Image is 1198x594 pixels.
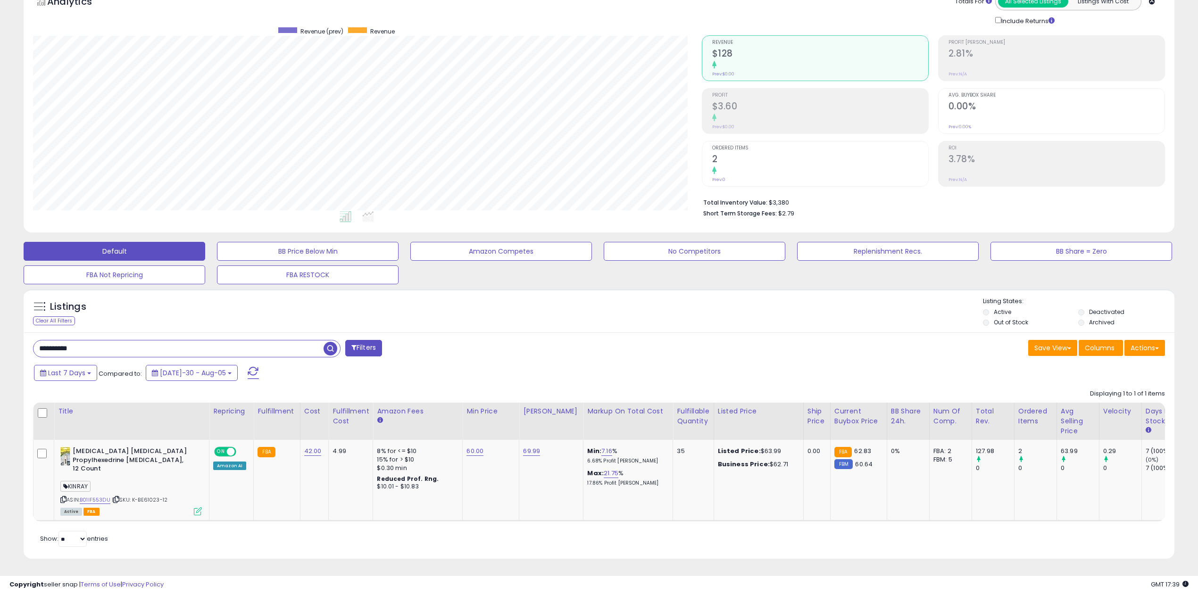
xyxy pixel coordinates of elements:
span: All listings currently available for purchase on Amazon [60,508,82,516]
div: Markup on Total Cost [587,406,669,416]
span: Show: entries [40,534,108,543]
button: Amazon Competes [410,242,592,261]
div: Amazon AI [213,462,246,470]
span: Profit [712,93,928,98]
span: Columns [1085,343,1115,353]
span: Last 7 Days [48,368,85,378]
b: Listed Price: [718,446,761,455]
div: Current Buybox Price [834,406,883,426]
th: The percentage added to the cost of goods (COGS) that forms the calculator for Min & Max prices. [583,403,673,440]
b: Short Term Storage Fees: [703,209,777,217]
div: Repricing [213,406,250,416]
span: 60.64 [855,460,873,469]
small: Prev: $0.00 [712,71,734,77]
a: 60.00 [466,446,483,456]
button: Columns [1079,340,1123,356]
span: $2.79 [778,209,794,218]
label: Out of Stock [994,318,1028,326]
div: BB Share 24h. [891,406,925,426]
h5: Listings [50,300,86,313]
span: Profit [PERSON_NAME] [948,40,1165,45]
div: 4.99 [333,447,366,455]
label: Archived [1089,318,1115,326]
div: 7 (100%) [1146,447,1184,455]
div: [PERSON_NAME] [523,406,579,416]
div: Ship Price [807,406,826,426]
img: 51wZdkE5xZL._SL40_.jpg [60,447,70,466]
button: Filters [345,340,382,356]
div: $62.71 [718,460,796,469]
div: Amazon Fees [377,406,458,416]
small: Prev: 0.00% [948,124,971,130]
span: 2025-08-13 17:39 GMT [1151,580,1189,589]
div: Avg Selling Price [1061,406,1095,436]
div: 0 [1103,464,1141,472]
span: Compared to: [99,369,142,378]
span: Ordered Items [712,146,928,151]
p: 17.86% Profit [PERSON_NAME] [587,480,666,487]
button: No Competitors [604,242,785,261]
div: 63.99 [1061,447,1099,455]
div: 0% [891,447,922,455]
button: Last 7 Days [34,365,97,381]
div: FBM: 5 [933,455,965,464]
span: Revenue [370,27,395,35]
small: Prev: N/A [948,71,967,77]
button: Save View [1028,340,1077,356]
h2: 2 [712,154,928,166]
div: $10.01 - $10.83 [377,483,455,491]
small: FBA [834,447,852,457]
span: ON [215,448,227,456]
a: 42.00 [304,446,322,456]
a: 69.99 [523,446,540,456]
div: 0.29 [1103,447,1141,455]
div: Fulfillment Cost [333,406,369,426]
button: [DATE]-30 - Aug-05 [146,365,238,381]
h2: $3.60 [712,101,928,114]
div: $0.30 min [377,464,455,472]
b: Min: [587,446,601,455]
button: Replenishment Recs. [797,242,979,261]
small: FBA [258,447,275,457]
small: (0%) [1146,456,1159,463]
span: FBA [83,508,100,516]
div: % [587,447,666,464]
p: 6.68% Profit [PERSON_NAME] [587,458,666,464]
span: 62.83 [854,446,871,455]
div: Min Price [466,406,515,416]
div: 15% for > $10 [377,455,455,464]
h2: $128 [712,48,928,61]
div: 7 (100%) [1146,464,1184,472]
div: Title [58,406,205,416]
div: 0.00 [807,447,823,455]
b: Total Inventory Value: [703,198,767,206]
span: Revenue (prev) [300,27,343,35]
strong: Copyright [9,580,44,589]
span: OFF [235,448,250,456]
button: Actions [1124,340,1165,356]
button: BB Share = Zero [990,242,1172,261]
label: Active [994,308,1011,316]
span: KINRAY [60,481,91,492]
div: Cost [304,406,325,416]
button: FBA Not Repricing [24,265,205,284]
div: 0 [1018,464,1057,472]
a: B01IF553DU [80,496,110,504]
button: Default [24,242,205,261]
div: Include Returns [988,15,1066,26]
div: ASIN: [60,447,202,514]
div: 0 [1061,464,1099,472]
span: Revenue [712,40,928,45]
h2: 0.00% [948,101,1165,114]
div: 35 [677,447,706,455]
a: Terms of Use [81,580,121,589]
a: 21.75 [604,469,618,478]
h2: 3.78% [948,154,1165,166]
div: 8% for <= $10 [377,447,455,455]
div: FBA: 2 [933,447,965,455]
a: 7.16 [601,446,612,456]
b: Business Price: [718,460,770,469]
span: [DATE]-30 - Aug-05 [160,368,226,378]
small: Amazon Fees. [377,416,383,425]
div: Ordered Items [1018,406,1053,426]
